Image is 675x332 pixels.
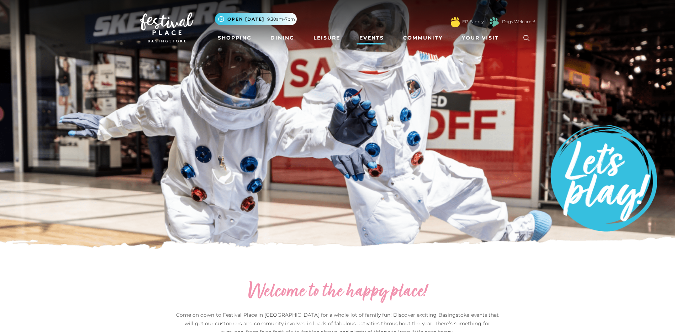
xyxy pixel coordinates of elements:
a: Dogs Welcome! [502,19,535,25]
span: 9.30am-7pm [267,16,295,22]
a: Your Visit [459,31,505,45]
img: Festival Place Logo [140,12,194,42]
a: Events [357,31,387,45]
a: Community [400,31,445,45]
a: Shopping [215,31,254,45]
a: Leisure [311,31,343,45]
button: Open [DATE] 9.30am-7pm [215,13,297,25]
a: FP Family [462,19,484,25]
span: Open [DATE] [227,16,264,22]
a: Dining [268,31,297,45]
h2: Welcome to the happy place! [174,281,501,304]
span: Your Visit [462,34,499,42]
